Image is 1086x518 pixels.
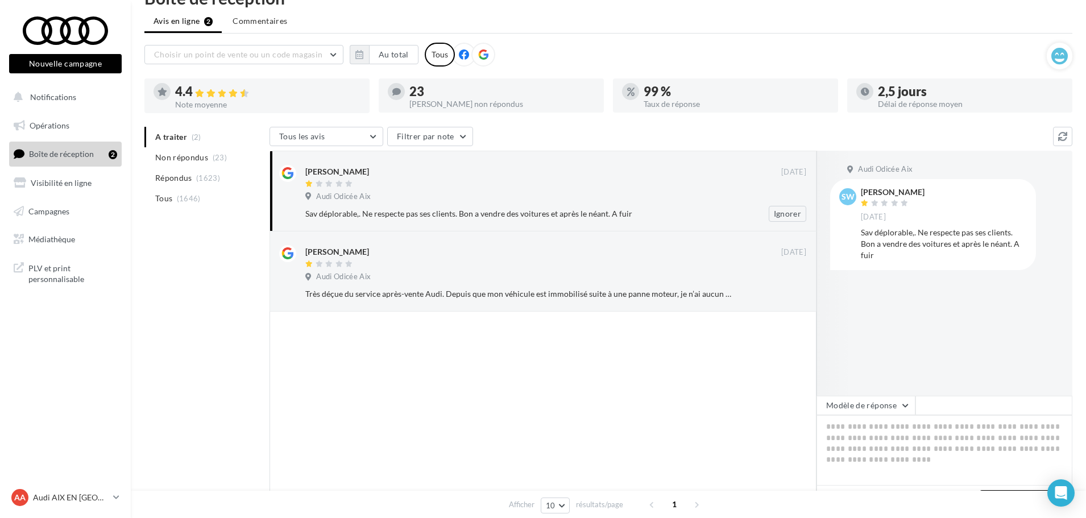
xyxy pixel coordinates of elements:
[350,45,418,64] button: Au total
[878,100,1063,108] div: Délai de réponse moyen
[29,149,94,159] span: Boîte de réception
[1047,479,1075,507] div: Open Intercom Messenger
[31,178,92,188] span: Visibilité en ligne
[316,192,371,202] span: Audi Odicée Aix
[279,131,325,141] span: Tous les avis
[233,15,287,27] span: Commentaires
[781,247,806,258] span: [DATE]
[28,260,117,285] span: PLV et print personnalisable
[155,152,208,163] span: Non répondus
[644,85,829,98] div: 99 %
[861,227,1027,261] div: Sav déplorable,. Ne respecte pas ses clients. Bon a vendre des voitures et après le néant. A fuir
[665,495,683,513] span: 1
[861,188,925,196] div: [PERSON_NAME]
[14,492,26,503] span: AA
[509,499,534,510] span: Afficher
[9,54,122,73] button: Nouvelle campagne
[28,234,75,244] span: Médiathèque
[7,227,124,251] a: Médiathèque
[177,194,201,203] span: (1646)
[781,167,806,177] span: [DATE]
[576,499,623,510] span: résultats/page
[9,487,122,508] a: AA Audi AIX EN [GEOGRAPHIC_DATA]
[155,193,172,204] span: Tous
[369,45,418,64] button: Au total
[409,85,595,98] div: 23
[541,498,570,513] button: 10
[175,101,360,109] div: Note moyenne
[644,100,829,108] div: Taux de réponse
[305,246,369,258] div: [PERSON_NAME]
[769,206,806,222] button: Ignorer
[425,43,455,67] div: Tous
[842,191,855,202] span: SW
[155,172,192,184] span: Répondus
[816,396,915,415] button: Modèle de réponse
[305,166,369,177] div: [PERSON_NAME]
[30,92,76,102] span: Notifications
[196,173,220,183] span: (1623)
[7,142,124,166] a: Boîte de réception2
[270,127,383,146] button: Tous les avis
[7,200,124,223] a: Campagnes
[28,206,69,216] span: Campagnes
[7,256,124,289] a: PLV et print personnalisable
[878,85,1063,98] div: 2,5 jours
[546,501,556,510] span: 10
[305,288,732,300] div: Très déçue du service après-vente Audi. Depuis que mon véhicule est immobilisé suite à une panne ...
[7,114,124,138] a: Opérations
[387,127,473,146] button: Filtrer par note
[409,100,595,108] div: [PERSON_NAME] non répondus
[154,49,322,59] span: Choisir un point de vente ou un code magasin
[861,212,886,222] span: [DATE]
[316,272,371,282] span: Audi Odicée Aix
[30,121,69,130] span: Opérations
[305,208,732,219] div: Sav déplorable,. Ne respecte pas ses clients. Bon a vendre des voitures et après le néant. A fuir
[7,171,124,195] a: Visibilité en ligne
[7,85,119,109] button: Notifications
[33,492,109,503] p: Audi AIX EN [GEOGRAPHIC_DATA]
[175,85,360,98] div: 4.4
[858,164,913,175] span: Audi Odicée Aix
[144,45,343,64] button: Choisir un point de vente ou un code magasin
[213,153,227,162] span: (23)
[109,150,117,159] div: 2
